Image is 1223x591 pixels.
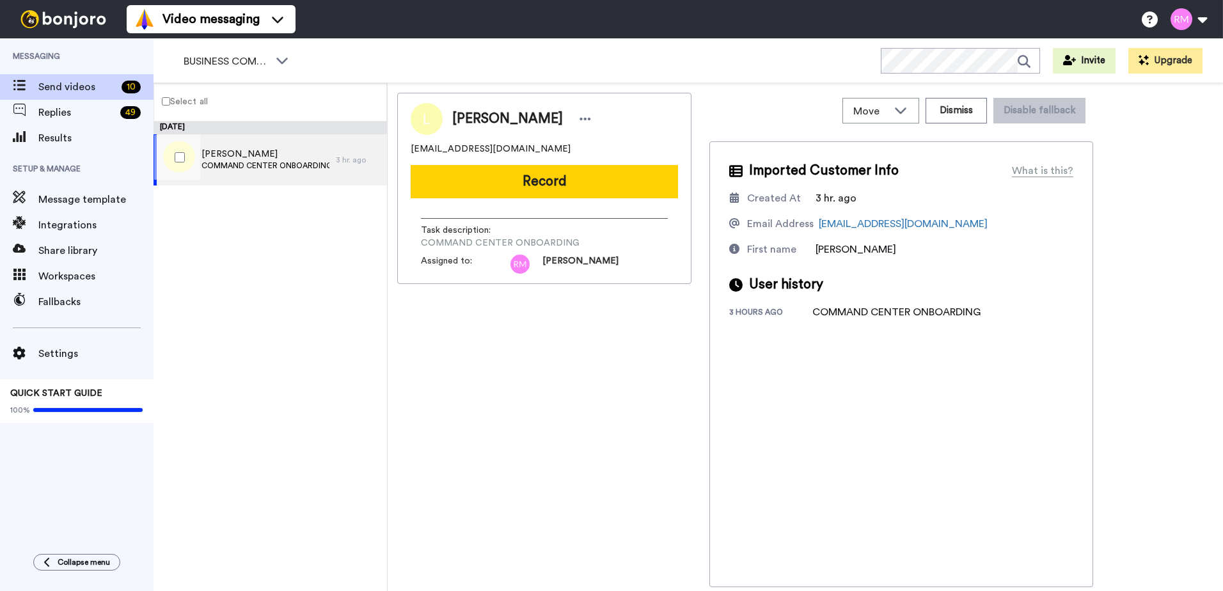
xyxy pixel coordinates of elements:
span: User history [749,275,823,294]
div: COMMAND CENTER ONBOARDING [812,304,981,320]
button: Collapse menu [33,554,120,571]
span: 100% [10,405,30,415]
span: Assigned to: [421,255,510,274]
div: 3 hr. ago [336,155,381,165]
span: [PERSON_NAME] [542,255,619,274]
img: bj-logo-header-white.svg [15,10,111,28]
div: 49 [120,106,141,119]
span: [PERSON_NAME] [816,244,896,255]
button: Dismiss [926,98,987,123]
span: BUSINESS COMMAND CENTER [184,54,269,69]
label: Select all [154,93,208,109]
span: Fallbacks [38,294,154,310]
div: [DATE] [154,122,387,134]
span: Share library [38,243,154,258]
span: [EMAIL_ADDRESS][DOMAIN_NAME] [411,143,571,155]
button: Record [411,165,678,198]
img: rm.png [510,255,530,274]
span: Workspaces [38,269,154,284]
span: Results [38,130,154,146]
div: 3 hours ago [729,307,812,320]
span: Imported Customer Info [749,161,899,180]
div: Email Address [747,216,814,232]
span: Task description : [421,224,510,237]
div: 10 [122,81,141,93]
button: Upgrade [1128,48,1203,74]
span: [PERSON_NAME] [201,148,329,161]
img: vm-color.svg [134,9,155,29]
img: Image of Lisa [411,103,443,135]
button: Disable fallback [993,98,1085,123]
input: Select all [162,97,170,106]
div: Created At [747,191,801,206]
span: Video messaging [162,10,260,28]
span: 3 hr. ago [816,193,856,203]
span: [PERSON_NAME] [452,109,563,129]
span: Collapse menu [58,557,110,567]
button: Invite [1053,48,1116,74]
span: Move [853,104,888,119]
span: Send videos [38,79,116,95]
div: What is this? [1012,163,1073,178]
span: Integrations [38,217,154,233]
a: [EMAIL_ADDRESS][DOMAIN_NAME] [819,219,988,229]
span: COMMAND CENTER ONBOARDING [201,161,329,171]
span: QUICK START GUIDE [10,389,102,398]
span: COMMAND CENTER ONBOARDING [421,237,580,249]
span: Replies [38,105,115,120]
span: Message template [38,192,154,207]
span: Settings [38,346,154,361]
div: First name [747,242,796,257]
